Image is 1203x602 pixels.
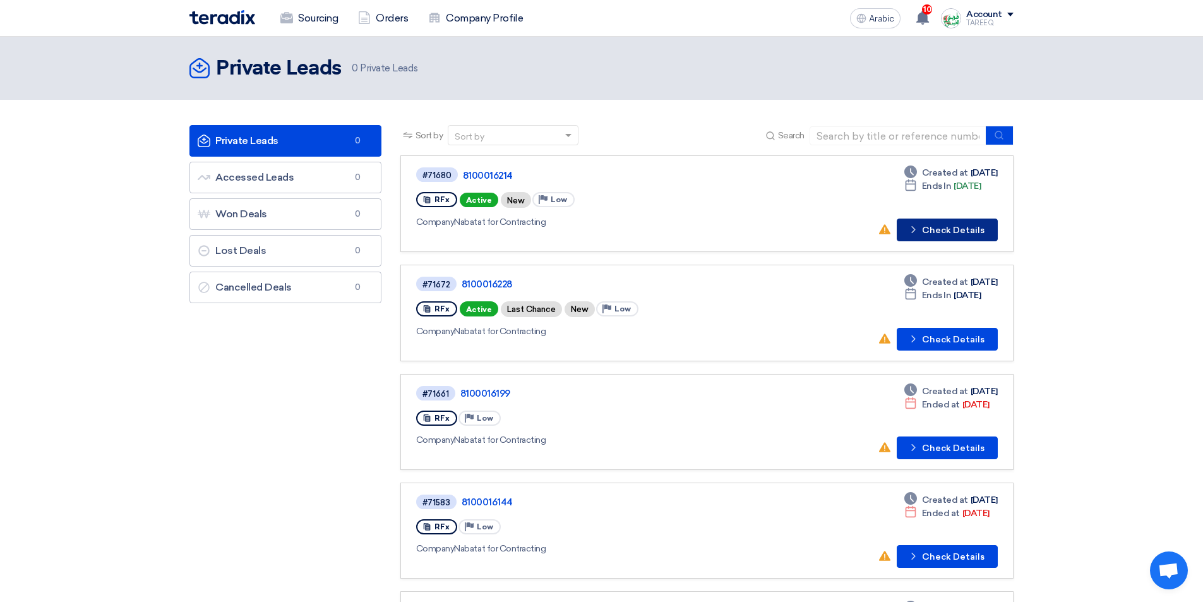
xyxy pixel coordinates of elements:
font: Private Leads [215,135,278,147]
font: Company [416,217,455,227]
font: Created at [922,386,968,397]
font: Ended at [922,399,960,410]
font: [DATE] [971,277,998,287]
font: [DATE] [971,167,998,178]
font: New [571,305,589,315]
font: Company [416,326,455,337]
font: Sourcing [298,12,338,24]
a: Private Leads0 [189,125,381,157]
font: #71661 [422,389,449,399]
font: RFx [434,414,450,423]
font: RFx [434,195,450,204]
font: 0 [355,172,361,182]
font: Ended at [922,508,960,519]
font: [DATE] [971,386,998,397]
font: Company [416,435,455,445]
font: 0 [355,136,361,145]
font: Created at [922,167,968,178]
font: Low [614,304,631,313]
font: Low [477,414,493,423]
a: 8100016199 [460,388,776,399]
font: Private Leads [360,63,417,74]
font: #71672 [422,280,450,289]
font: Active [466,305,492,314]
img: Teradix logo [189,10,255,25]
font: TAREEQ [966,19,993,27]
font: Search [778,130,805,141]
font: Nabatat for Contracting [454,435,546,445]
font: [DATE] [962,508,990,519]
font: Nabatat for Contracting [454,543,546,554]
button: Check Details [897,436,998,459]
font: RFx [434,304,450,313]
font: Low [477,522,493,531]
font: 8100016228 [462,279,512,290]
a: Sourcing [270,4,348,32]
div: Open chat [1150,551,1188,589]
font: [DATE] [971,495,998,505]
font: Created at [922,495,968,505]
font: Last Chance [507,305,556,315]
a: Won Deals0 [189,198,381,230]
font: Private Leads [216,59,342,79]
font: 0 [355,246,361,255]
font: #71680 [422,171,452,180]
font: Low [551,195,567,204]
font: Active [466,196,492,205]
font: 10 [923,5,931,14]
font: [DATE] [954,181,981,191]
font: Ends In [922,181,952,191]
font: 0 [355,282,361,292]
font: [DATE] [954,290,981,301]
a: Accessed Leads0 [189,162,381,193]
input: Search by title or reference number [810,126,986,145]
button: Check Details [897,219,998,241]
button: Check Details [897,545,998,568]
font: Orders [376,12,408,24]
font: Check Details [922,225,985,236]
font: RFx [434,522,450,531]
font: 0 [352,63,358,74]
font: Arabic [869,13,894,24]
font: Cancelled Deals [215,281,292,293]
font: Lost Deals [215,244,266,256]
font: Created at [922,277,968,287]
font: Company Profile [446,12,523,24]
font: Nabatat for Contracting [454,217,546,227]
font: New [507,196,525,205]
font: Nabatat for Contracting [454,326,546,337]
font: [DATE] [962,399,990,410]
font: Account [966,9,1002,20]
a: 8100016228 [462,279,777,290]
img: Screenshot___1727703618088.png [941,8,961,28]
a: Orders [348,4,418,32]
a: 8100016214 [463,170,779,181]
font: Check Details [922,443,985,454]
a: Cancelled Deals0 [189,272,381,303]
font: Sort by [416,130,443,141]
font: #71583 [422,498,450,507]
font: Check Details [922,551,985,562]
button: Check Details [897,328,998,351]
button: Arabic [850,8,901,28]
a: Lost Deals0 [189,235,381,267]
font: Company [416,543,455,554]
font: Accessed Leads [215,171,294,183]
font: 8100016144 [462,497,513,508]
font: 8100016199 [460,388,510,399]
font: Sort by [455,131,484,142]
font: 8100016214 [463,170,513,181]
font: Won Deals [215,208,267,220]
a: 8100016144 [462,497,777,508]
font: 0 [355,209,361,219]
font: Check Details [922,334,985,345]
font: Ends In [922,290,952,301]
